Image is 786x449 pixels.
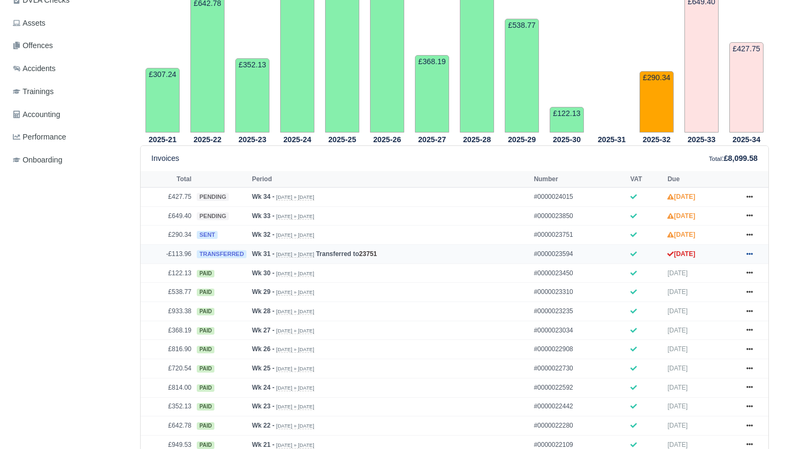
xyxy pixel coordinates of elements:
td: #0000022730 [531,359,627,378]
td: £352.13 [235,58,269,133]
small: [DATE] » [DATE] [276,232,314,238]
strong: Wk 24 - [252,384,274,391]
small: [DATE] » [DATE] [276,385,314,391]
span: Performance [13,131,66,143]
small: [DATE] » [DATE] [276,404,314,410]
strong: [DATE] [667,250,695,258]
a: Assets [9,13,127,34]
td: #0000022280 [531,416,627,436]
td: £649.40 [141,206,194,226]
td: £816.90 [141,340,194,359]
th: Number [531,171,627,187]
small: [DATE] » [DATE] [276,328,314,334]
th: 2025-28 [454,133,499,146]
th: 2025-29 [499,133,544,146]
th: 2025-27 [410,133,454,146]
a: Accounting [9,104,127,125]
strong: Wk 23 - [252,402,274,410]
td: £720.54 [141,359,194,378]
td: #0000022442 [531,397,627,416]
td: #0000022592 [531,378,627,397]
a: 23751 [359,250,377,258]
span: [DATE] [667,441,688,448]
td: £642.78 [141,416,194,436]
strong: Wk 25 - [252,365,274,372]
span: paid [197,384,214,392]
a: Trainings [9,81,127,102]
span: [DATE] [667,365,688,372]
small: [DATE] » [DATE] [276,270,314,277]
td: £290.34 [639,71,674,133]
small: [DATE] » [DATE] [276,213,314,220]
span: [DATE] [667,402,688,410]
a: Accidents [9,58,127,79]
small: [DATE] » [DATE] [276,289,314,296]
td: £290.34 [141,226,194,245]
span: Onboarding [13,154,63,166]
small: [DATE] » [DATE] [276,423,314,429]
th: VAT [628,171,665,187]
strong: [DATE] [667,193,695,200]
span: Offences [13,40,53,52]
span: paid [197,442,214,449]
span: pending [197,212,229,220]
span: [DATE] [667,307,688,315]
span: Accidents [13,63,56,75]
span: Accounting [13,109,60,121]
strong: Transferred to [316,250,377,258]
td: #0000023450 [531,264,627,283]
th: 2025-31 [589,133,634,146]
iframe: Chat Widget [733,398,786,449]
td: #0000023034 [531,321,627,340]
strong: [DATE] [667,212,695,220]
td: £368.19 [415,55,449,133]
th: 2025-34 [724,133,769,146]
span: paid [197,403,214,411]
td: £538.77 [141,283,194,302]
a: Performance [9,127,127,148]
span: transferred [197,250,246,258]
strong: Wk 21 - [252,441,274,448]
span: sent [197,231,218,239]
th: 2025-22 [185,133,230,146]
td: £427.75 [729,42,764,133]
th: 2025-25 [320,133,365,146]
th: 2025-32 [634,133,679,146]
td: £122.13 [141,264,194,283]
span: [DATE] [667,422,688,429]
small: [DATE] » [DATE] [276,308,314,315]
th: 2025-21 [140,133,185,146]
th: Period [249,171,531,187]
td: £933.38 [141,302,194,321]
td: £122.13 [550,107,584,133]
span: [DATE] [667,269,688,277]
th: 2025-26 [365,133,410,146]
span: paid [197,270,214,277]
h6: Invoices [151,154,179,163]
strong: Wk 34 - [252,193,274,200]
small: [DATE] » [DATE] [276,194,314,200]
td: #0000023235 [531,302,627,321]
td: #0000023751 [531,226,627,245]
a: Onboarding [9,150,127,171]
span: paid [197,327,214,335]
strong: Wk 28 - [252,307,274,315]
small: Total [709,156,722,162]
small: [DATE] » [DATE] [276,366,314,372]
span: [DATE] [667,345,688,353]
span: Trainings [13,86,53,98]
td: £814.00 [141,378,194,397]
small: [DATE] » [DATE] [276,346,314,353]
th: 2025-23 [230,133,275,146]
strong: Wk 30 - [252,269,274,277]
th: Total [141,171,194,187]
small: [DATE] » [DATE] [276,251,314,258]
td: #0000024015 [531,188,627,207]
td: #0000022908 [531,340,627,359]
td: £352.13 [141,397,194,416]
span: [DATE] [667,288,688,296]
th: Due [665,171,736,187]
a: Offences [9,35,127,56]
th: 2025-24 [275,133,320,146]
small: [DATE] » [DATE] [276,442,314,448]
